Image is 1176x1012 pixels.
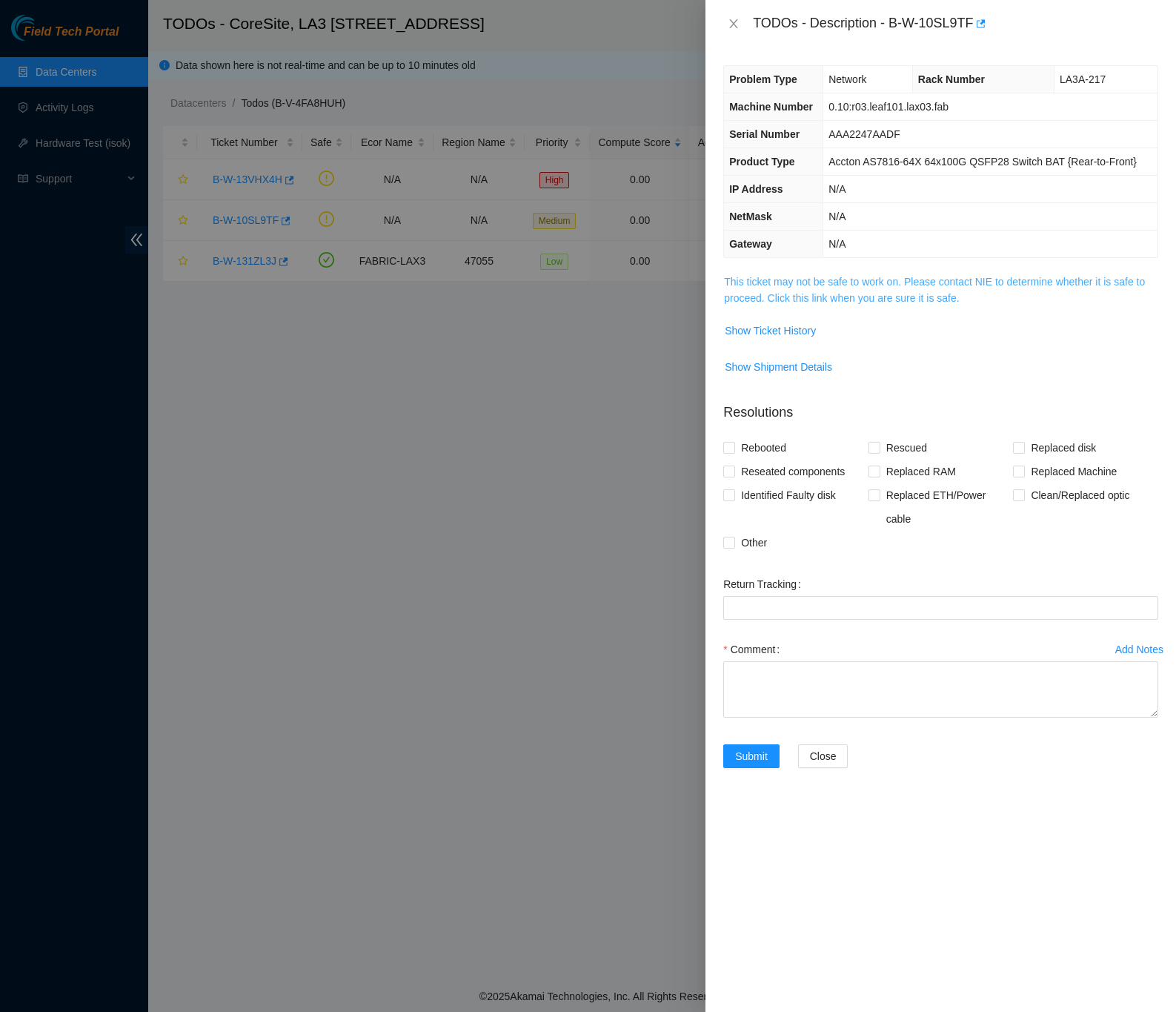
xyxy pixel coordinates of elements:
[729,101,813,113] span: Machine Number
[735,748,768,764] span: Submit
[729,128,800,140] span: Serial Number
[724,276,1145,304] a: This ticket may not be safe to work on. Please contact NIE to determine whether it is safe to pro...
[728,18,740,30] span: close
[723,17,744,31] button: Close
[880,483,1014,531] span: Replaced ETH/Power cable
[729,73,797,85] span: Problem Type
[729,238,772,250] span: Gateway
[735,460,851,483] span: Reseated components
[723,744,780,768] button: Submit
[828,73,866,85] span: Network
[723,661,1158,718] textarea: Comment
[1115,644,1163,655] div: Add Notes
[723,638,785,661] label: Comment
[735,483,842,507] span: Identified Faulty disk
[828,101,949,113] span: 0.10:r03.leaf101.lax03.fab
[1060,73,1106,85] span: LA3A-217
[828,128,900,140] span: AAA2247AADF
[1025,460,1123,483] span: Replaced Machine
[729,156,794,168] span: Product Type
[725,323,816,339] span: Show Ticket History
[1114,638,1164,661] button: Add Notesclock-circle
[1025,436,1102,460] span: Replaced disk
[723,391,1158,423] p: Resolutions
[880,436,933,460] span: Rescued
[1025,483,1135,507] span: Clean/Replaced optic
[798,744,848,768] button: Close
[724,319,817,343] button: Show Ticket History
[828,183,846,195] span: N/A
[828,211,846,222] span: N/A
[753,12,1158,36] div: TODOs - Description - B-W-10SL9TF
[828,238,846,250] span: N/A
[735,436,792,460] span: Rebooted
[723,572,807,596] label: Return Tracking
[880,460,962,483] span: Replaced RAM
[725,359,832,375] span: Show Shipment Details
[918,73,985,85] span: Rack Number
[724,355,833,379] button: Show Shipment Details
[828,156,1137,168] span: Accton AS7816-64X 64x100G QSFP28 Switch BAT {Rear-to-Front}
[729,211,772,222] span: NetMask
[723,596,1158,620] input: Return Tracking
[735,531,773,555] span: Other
[729,183,783,195] span: IP Address
[810,748,837,764] span: Close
